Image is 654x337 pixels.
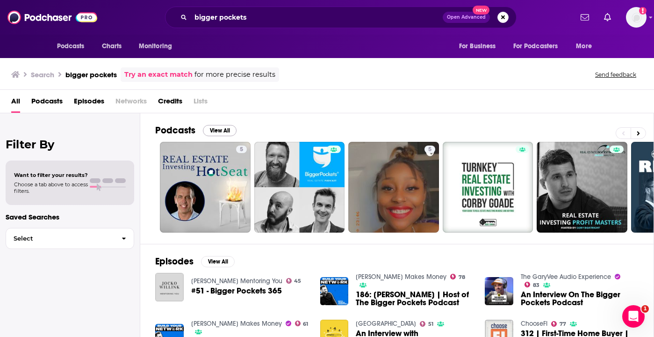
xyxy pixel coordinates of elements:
a: PodcastsView All [155,125,237,136]
span: 1 [641,305,649,313]
a: The GaryVee Audio Experience [521,273,611,281]
span: For Podcasters [513,40,558,53]
p: Saved Searches [6,212,134,221]
input: Search podcasts, credits, & more... [191,10,443,25]
img: An Interview On The Bigger Pockets Podcast [485,277,513,306]
span: Networks [115,94,147,113]
a: 186: Brandon Turner | Host of The Bigger Pockets Podcast [356,291,474,307]
img: Podchaser - Follow, Share and Rate Podcasts [7,8,97,26]
span: Lists [194,94,208,113]
span: Charts [102,40,122,53]
a: Podcasts [31,94,63,113]
span: Want to filter your results? [14,172,88,178]
h2: Filter By [6,138,134,151]
span: More [576,40,592,53]
a: 77 [551,321,566,327]
a: Travis Makes Money [191,320,282,328]
a: Episodes [74,94,104,113]
h2: Episodes [155,256,194,267]
a: 61 [295,321,309,326]
span: New [473,6,489,15]
a: Credits [158,94,182,113]
span: For Business [459,40,496,53]
button: Select [6,228,134,249]
span: 5 [428,145,431,154]
a: Empire Building [356,320,416,328]
img: #51 - Bigger Pockets 365 [155,273,184,301]
a: Try an exact match [124,69,193,80]
a: 83 [525,282,539,287]
h3: bigger pockets [65,70,117,79]
img: 186: Brandon Turner | Host of The Bigger Pockets Podcast [320,277,349,306]
a: 78 [450,274,465,279]
button: open menu [569,37,604,55]
span: 45 [294,279,301,283]
a: Show notifications dropdown [600,9,615,25]
h2: Podcasts [155,125,195,136]
a: Jocko Willink Mentoring You [191,277,282,285]
span: 61 [303,322,308,326]
span: 51 [428,322,433,326]
a: 51 [420,321,433,327]
span: 5 [240,145,243,154]
a: Show notifications dropdown [577,9,593,25]
span: Podcasts [57,40,85,53]
a: 45 [286,278,302,284]
button: Show profile menu [626,7,647,28]
span: Monitoring [139,40,172,53]
button: open menu [132,37,184,55]
a: An Interview On The Bigger Pockets Podcast [521,291,639,307]
span: 77 [560,322,566,326]
a: 5 [348,142,439,233]
span: for more precise results [194,69,275,80]
button: open menu [50,37,97,55]
span: Choose a tab above to access filters. [14,181,88,194]
span: 83 [533,283,539,287]
a: ChooseFI [521,320,547,328]
a: Travis Makes Money [356,273,446,281]
div: Search podcasts, credits, & more... [165,7,517,28]
span: Open Advanced [447,15,486,20]
iframe: Intercom live chat [622,305,645,328]
button: Open AdvancedNew [443,12,490,23]
span: 78 [459,275,465,279]
a: #51 - Bigger Pockets 365 [191,287,282,295]
span: Logged in as AparnaKulkarni [626,7,647,28]
span: Select [6,235,114,242]
a: 5 [424,146,435,153]
svg: Add a profile image [639,7,647,15]
a: Charts [96,37,128,55]
button: Send feedback [592,71,639,79]
a: All [11,94,20,113]
h3: Search [31,70,54,79]
span: 186: [PERSON_NAME] | Host of The Bigger Pockets Podcast [356,291,474,307]
button: open menu [453,37,508,55]
button: View All [201,256,235,267]
a: 5 [236,146,247,153]
a: 5 [160,142,251,233]
img: User Profile [626,7,647,28]
button: open menu [507,37,572,55]
button: View All [203,125,237,136]
a: EpisodesView All [155,256,235,267]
